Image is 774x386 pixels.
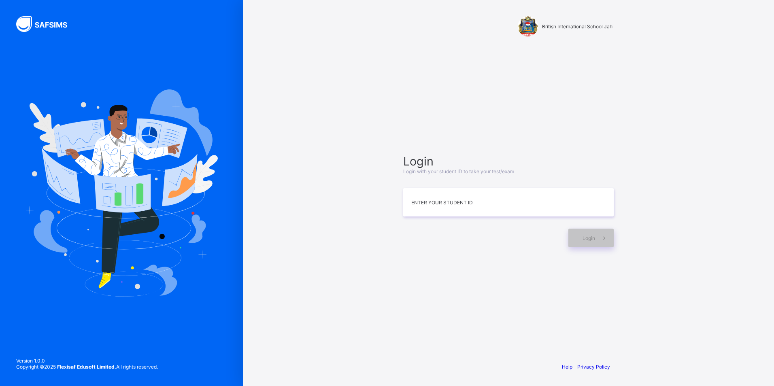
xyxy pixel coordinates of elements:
a: Help [562,364,572,370]
img: Hero Image [25,89,218,297]
span: Copyright © 2025 All rights reserved. [16,364,158,370]
span: Login [583,235,595,241]
img: SAFSIMS Logo [16,16,77,32]
span: Login [403,154,614,168]
strong: Flexisaf Edusoft Limited. [57,364,116,370]
span: British International School Jahi [542,23,614,30]
a: Privacy Policy [577,364,610,370]
span: Login with your student ID to take your test/exam [403,168,514,174]
span: Version 1.0.0 [16,358,158,364]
